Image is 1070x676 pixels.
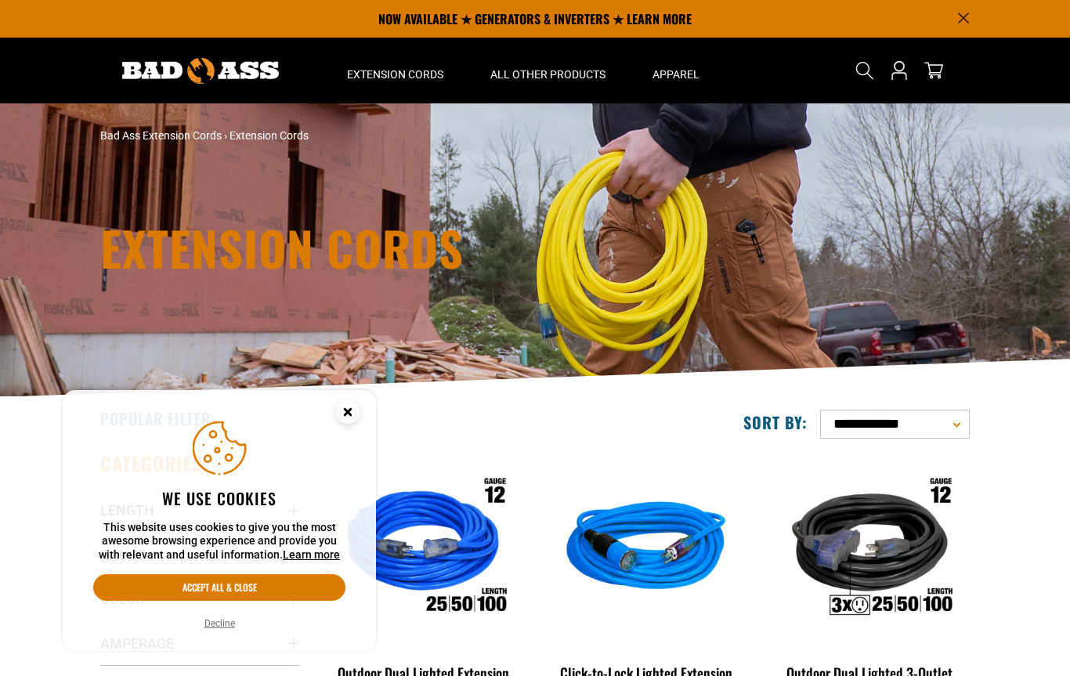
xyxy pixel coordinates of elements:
[100,128,672,144] nav: breadcrumbs
[852,58,877,83] summary: Search
[548,459,745,639] img: blue
[63,390,376,652] aside: Cookie Consent
[200,616,240,631] button: Decline
[325,459,522,639] img: Outdoor Dual Lighted Extension Cord w/ Safety CGM
[467,38,629,103] summary: All Other Products
[100,224,672,271] h1: Extension Cords
[743,412,808,432] label: Sort by:
[93,574,345,601] button: Accept all & close
[224,129,227,142] span: ›
[652,67,699,81] span: Apparel
[93,521,345,562] p: This website uses cookies to give you the most awesome browsing experience and provide you with r...
[230,129,309,142] span: Extension Cords
[771,459,968,639] img: Outdoor Dual Lighted 3-Outlet Extension Cord w/ Safety CGM
[122,58,279,84] img: Bad Ass Extension Cords
[100,129,222,142] a: Bad Ass Extension Cords
[629,38,723,103] summary: Apparel
[324,38,467,103] summary: Extension Cords
[490,67,605,81] span: All Other Products
[93,488,345,508] h2: We use cookies
[283,548,340,561] a: Learn more
[347,67,443,81] span: Extension Cords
